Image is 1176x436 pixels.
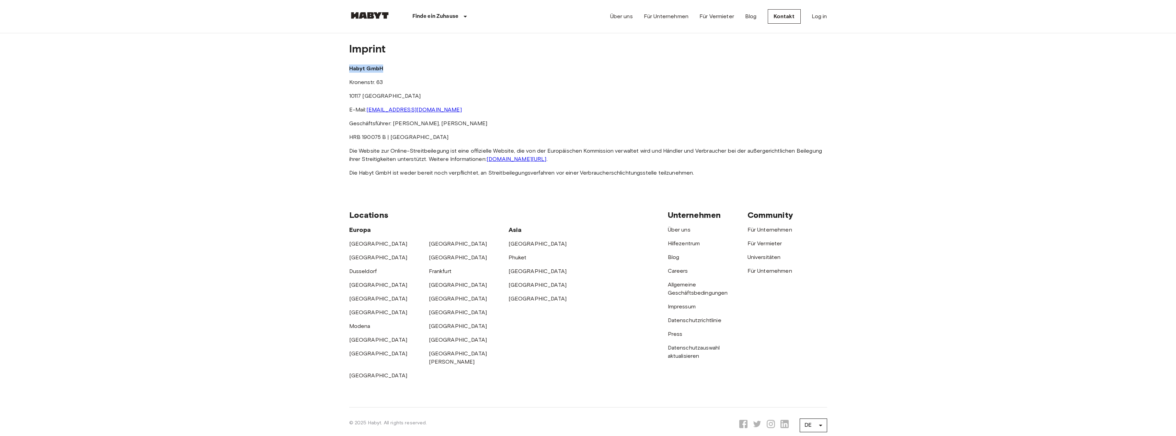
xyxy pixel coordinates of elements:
span: Unternehmen [668,210,721,220]
a: [GEOGRAPHIC_DATA][PERSON_NAME] [429,350,487,365]
strong: Imprint [349,42,386,55]
a: Datenschutzrichtlinie [668,317,721,323]
p: Finde ein Zuhause [412,12,459,21]
a: Careers [668,268,688,274]
a: Über uns [668,226,690,233]
span: Asia [509,226,522,234]
a: Blog [668,254,680,260]
a: Blog [745,12,757,21]
a: Kontakt [768,9,801,24]
a: [GEOGRAPHIC_DATA] [349,240,408,247]
a: Datenschutzauswahl aktualisieren [668,344,720,359]
a: Für Unternehmen [747,226,792,233]
a: Für Unternehmen [644,12,688,21]
a: Dusseldorf [349,268,377,274]
a: [GEOGRAPHIC_DATA] [349,372,408,379]
a: [GEOGRAPHIC_DATA] [429,254,487,261]
a: Phuket [509,254,527,261]
strong: Habyt GmbH [349,65,384,72]
p: Kronenstr. 63 [349,78,827,86]
img: Habyt [349,12,390,19]
a: [GEOGRAPHIC_DATA] [509,295,567,302]
a: [GEOGRAPHIC_DATA] [429,323,487,329]
a: Frankfurt [429,268,452,274]
a: [GEOGRAPHIC_DATA] [349,337,408,343]
a: [GEOGRAPHIC_DATA] [509,240,567,247]
a: Impressum [668,303,696,310]
a: [GEOGRAPHIC_DATA] [349,254,408,261]
p: Die Website zur Online-Streitbeilegung ist eine offizielle Website, die von der Europäischen Komm... [349,147,827,163]
span: Locations [349,210,388,220]
p: 10117 [GEOGRAPHIC_DATA] [349,92,827,100]
a: Press [668,331,683,337]
a: [GEOGRAPHIC_DATA] [349,309,408,316]
a: [GEOGRAPHIC_DATA] [429,309,487,316]
a: [GEOGRAPHIC_DATA] [509,268,567,274]
a: [GEOGRAPHIC_DATA] [429,295,487,302]
a: [EMAIL_ADDRESS][DOMAIN_NAME] [366,106,462,113]
span: © 2025 Habyt. All rights reserved. [349,420,427,426]
a: Universitäten [747,254,781,260]
a: Hilfezentrum [668,240,700,247]
span: Europa [349,226,371,234]
a: [GEOGRAPHIC_DATA] [429,337,487,343]
a: [GEOGRAPHIC_DATA] [349,282,408,288]
a: [GEOGRAPHIC_DATA] [349,295,408,302]
a: Für Unternehmen [747,268,792,274]
a: [GEOGRAPHIC_DATA] [349,350,408,357]
p: E-Mail: [349,106,827,114]
div: DE [800,416,827,435]
a: [GEOGRAPHIC_DATA] [429,240,487,247]
a: Für Vermieter [747,240,782,247]
p: HRB 190075 B | [GEOGRAPHIC_DATA] [349,133,827,141]
p: Die Habyt GmbH ist weder bereit noch verpflichtet, an Streitbeilegungsverfahren vor einer Verbrau... [349,169,827,177]
a: Über uns [610,12,633,21]
a: Allgemeine Geschäftsbedingungen [668,281,728,296]
p: Geschäftsführer: [PERSON_NAME], [PERSON_NAME] [349,119,827,128]
a: [GEOGRAPHIC_DATA] [429,282,487,288]
a: Für Vermieter [699,12,734,21]
span: Community [747,210,793,220]
a: [DOMAIN_NAME][URL] [487,156,547,162]
a: [GEOGRAPHIC_DATA] [509,282,567,288]
a: Modena [349,323,370,329]
a: Log in [812,12,827,21]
